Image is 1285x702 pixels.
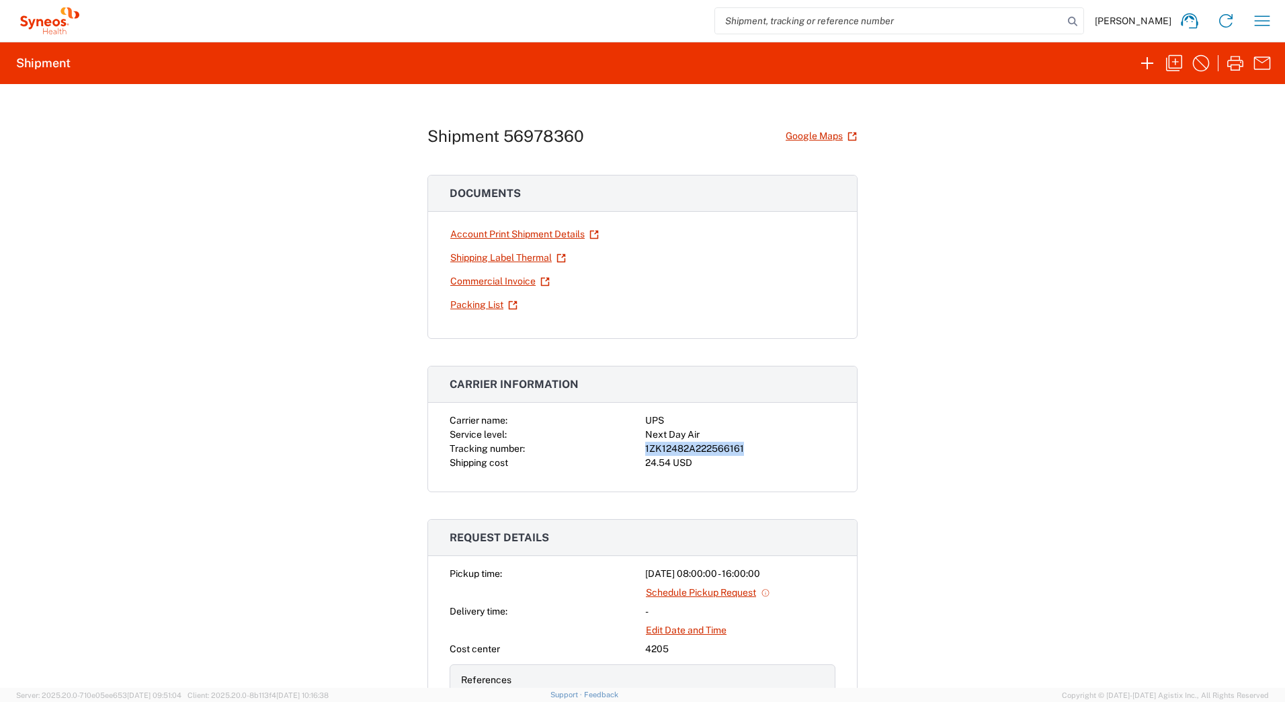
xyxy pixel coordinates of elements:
[645,581,771,604] a: Schedule Pickup Request
[450,429,507,440] span: Service level:
[461,687,640,701] div: Project
[188,691,329,699] span: Client: 2025.20.0-8b113f4
[645,414,835,428] div: UPS
[450,378,579,391] span: Carrier information
[645,442,835,456] div: 1ZK12482A222566161
[645,567,835,581] div: [DATE] 08:00:00 - 16:00:00
[645,604,835,619] div: -
[127,691,181,699] span: [DATE] 09:51:04
[450,643,500,654] span: Cost center
[16,55,71,71] h2: Shipment
[645,428,835,442] div: Next Day Air
[584,691,618,699] a: Feedback
[645,456,835,470] div: 24.54 USD
[450,246,567,270] a: Shipping Label Thermal
[785,124,858,148] a: Google Maps
[450,457,508,468] span: Shipping cost
[450,415,507,426] span: Carrier name:
[276,691,329,699] span: [DATE] 10:16:38
[550,691,584,699] a: Support
[645,687,824,701] div: 7206
[450,270,550,293] a: Commercial Invoice
[645,642,835,656] div: 4205
[450,293,518,317] a: Packing List
[427,126,584,146] h1: Shipment 56978360
[1062,689,1269,701] span: Copyright © [DATE]-[DATE] Agistix Inc., All Rights Reserved
[450,187,521,200] span: Documents
[461,674,511,685] span: References
[715,8,1063,34] input: Shipment, tracking or reference number
[450,531,549,544] span: Request details
[450,223,599,246] a: Account Print Shipment Details
[450,568,502,579] span: Pickup time:
[450,606,507,617] span: Delivery time:
[450,443,525,454] span: Tracking number:
[645,619,727,642] a: Edit Date and Time
[16,691,181,699] span: Server: 2025.20.0-710e05ee653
